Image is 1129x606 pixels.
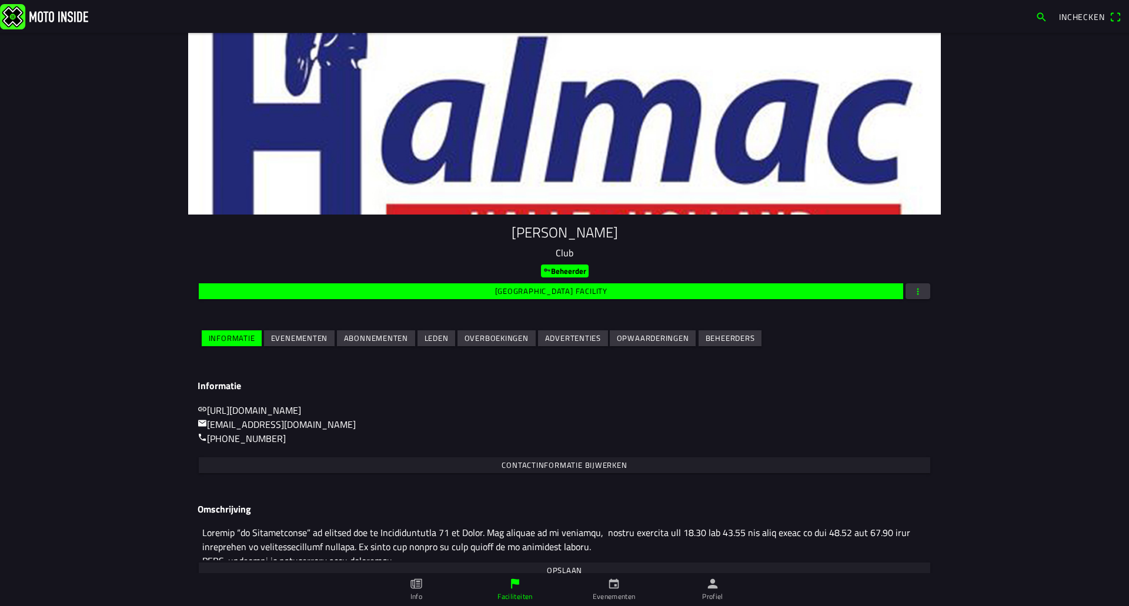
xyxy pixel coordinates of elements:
[410,577,423,590] ion-icon: paper
[538,330,608,346] ion-button: Advertenties
[497,591,532,602] ion-label: Faciliteiten
[1059,11,1105,23] span: Inchecken
[198,380,931,391] h3: Informatie
[202,330,262,346] ion-button: Informatie
[199,457,930,473] ion-button: Contactinformatie bijwerken
[593,591,636,602] ion-label: Evenementen
[706,577,719,590] ion-icon: person
[198,246,931,260] p: Club
[543,266,551,274] ion-icon: key
[457,330,536,346] ion-button: Overboekingen
[198,404,207,414] ion-icon: link
[199,283,903,299] ion-button: [GEOGRAPHIC_DATA] facility
[607,577,620,590] ion-icon: calendar
[417,330,455,346] ion-button: Leden
[337,330,415,346] ion-button: Abonnementen
[410,591,422,602] ion-label: Info
[198,431,286,446] a: call[PHONE_NUMBER]
[198,520,931,560] textarea: Loremip “do Sitametconse” ad elitsed doe te Incididuntutla 71 et Dolor. Mag aliquae ad mi veniamq...
[541,265,589,277] ion-badge: Beheerder
[198,224,931,241] h1: [PERSON_NAME]
[699,330,761,346] ion-button: Beheerders
[1053,6,1127,26] a: Incheckenqr scanner
[1030,6,1053,26] a: search
[264,330,335,346] ion-button: Evenementen
[198,403,301,417] a: link[URL][DOMAIN_NAME]
[198,418,207,428] ion-icon: mail
[198,504,931,515] h3: Omschrijving
[199,563,930,578] ion-button: Opslaan
[509,577,522,590] ion-icon: flag
[198,417,356,431] a: mail[EMAIL_ADDRESS][DOMAIN_NAME]
[702,591,723,602] ion-label: Profiel
[198,433,207,442] ion-icon: call
[610,330,696,346] ion-button: Opwaarderingen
